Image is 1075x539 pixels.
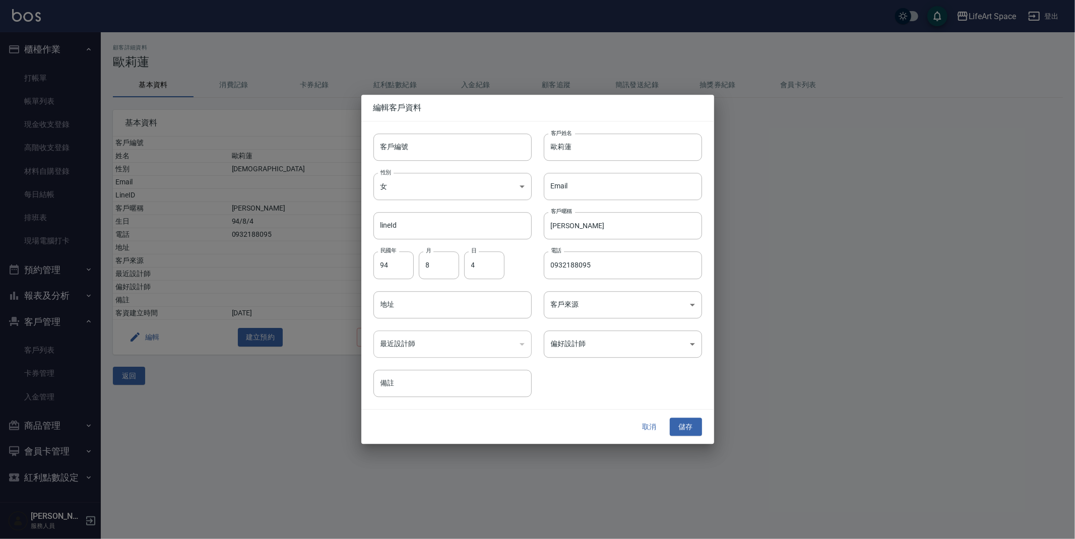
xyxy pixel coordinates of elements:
label: 電話 [551,247,561,255]
div: 女 [373,173,532,200]
label: 性別 [381,168,391,176]
label: 客戶姓名 [551,129,572,137]
label: 客戶暱稱 [551,208,572,216]
label: 月 [426,247,431,255]
span: 編輯客戶資料 [373,103,702,113]
button: 取消 [634,418,666,436]
button: 儲存 [670,418,702,436]
label: 民國年 [381,247,396,255]
label: 日 [471,247,476,255]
